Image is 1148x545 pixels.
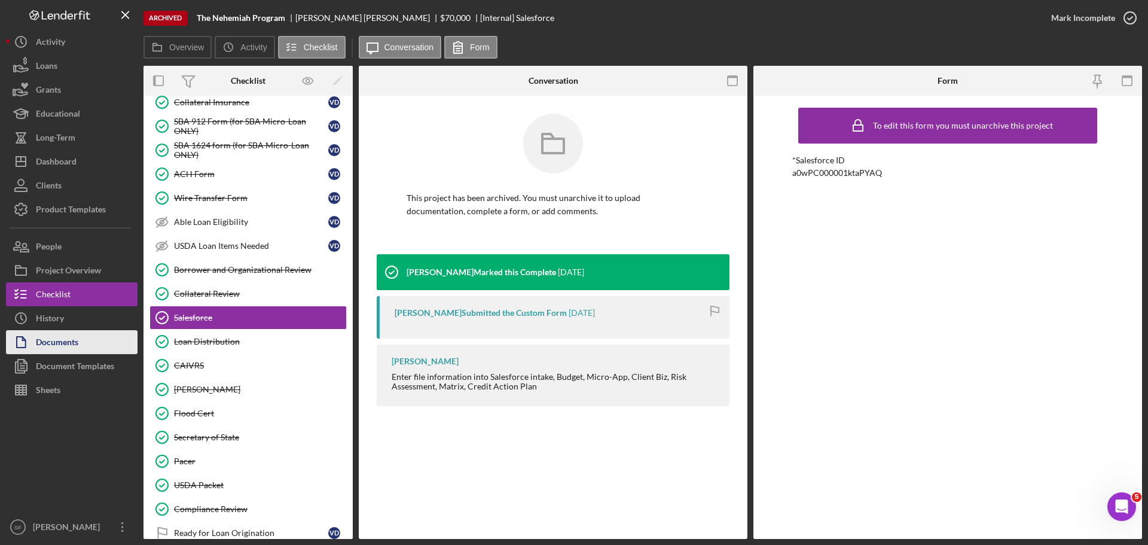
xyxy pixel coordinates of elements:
[392,357,459,366] div: [PERSON_NAME]
[6,54,138,78] button: Loans
[143,11,187,26] div: Archived
[6,235,138,258] button: People
[174,385,346,394] div: [PERSON_NAME]
[407,267,556,277] div: [PERSON_NAME] Marked this Complete
[6,126,138,150] button: Long-Term
[36,150,77,176] div: Dashboard
[295,13,440,23] div: [PERSON_NAME] [PERSON_NAME]
[395,308,567,318] div: [PERSON_NAME] Submitted the Custom Form
[792,168,882,178] div: a0wPC000001ktaPYAQ
[149,162,347,186] a: ACH FormVD
[174,528,328,538] div: Ready for Loan Origination
[36,173,62,200] div: Clients
[6,102,138,126] button: Educational
[174,361,346,370] div: CAIVRS
[938,76,958,86] div: Form
[36,102,80,129] div: Educational
[36,282,71,309] div: Checklist
[444,36,497,59] button: Form
[328,168,340,180] div: V D
[328,144,340,156] div: V D
[174,98,328,107] div: Collateral Insurance
[6,378,138,402] button: Sheets
[6,282,138,306] a: Checklist
[149,186,347,210] a: Wire Transfer FormVD
[569,308,595,318] time: 2025-05-14 14:38
[174,141,328,160] div: SBA 1624 form (for SBA Micro-Loan ONLY)
[149,138,347,162] a: SBA 1624 form (for SBA Micro-Loan ONLY)VD
[36,54,57,81] div: Loans
[6,306,138,330] button: History
[149,258,347,282] a: Borrower and Organizational Review
[407,191,700,218] p: This project has been archived. You must unarchive it to upload documentation, complete a form, o...
[36,197,106,224] div: Product Templates
[174,480,346,490] div: USDA Packet
[174,313,346,322] div: Salesforce
[149,473,347,497] a: USDA Packet
[149,521,347,545] a: Ready for Loan OriginationVD
[6,30,138,54] button: Activity
[149,401,347,425] a: Flood Cert
[149,234,347,258] a: USDA Loan Items NeededVD
[174,217,328,227] div: Able Loan Eligibility
[174,337,346,346] div: Loan Distribution
[529,76,578,86] div: Conversation
[440,13,471,23] span: $70,000
[149,425,347,449] a: Secretary of State
[240,42,267,52] label: Activity
[6,330,138,354] button: Documents
[304,42,338,52] label: Checklist
[149,449,347,473] a: Pacer
[480,13,554,23] div: [Internal] Salesforce
[149,497,347,521] a: Compliance Review
[1107,492,1136,521] iframe: Intercom live chat
[1051,6,1115,30] div: Mark Incomplete
[36,306,64,333] div: History
[174,193,328,203] div: Wire Transfer Form
[328,192,340,204] div: V D
[470,42,490,52] label: Form
[36,258,101,285] div: Project Overview
[792,156,1103,165] div: *Salesforce ID
[328,527,340,539] div: V D
[174,241,328,251] div: USDA Loan Items Needed
[215,36,274,59] button: Activity
[169,42,204,52] label: Overview
[6,173,138,197] button: Clients
[149,306,347,330] a: Salesforce
[328,96,340,108] div: V D
[278,36,346,59] button: Checklist
[328,120,340,132] div: V D
[149,377,347,401] a: [PERSON_NAME]
[392,372,717,391] div: Enter file information into Salesforce intake, Budget, Micro-App, Client Biz, Risk Assessment, Ma...
[6,354,138,378] button: Document Templates
[149,330,347,354] a: Loan Distribution
[328,216,340,228] div: V D
[174,169,328,179] div: ACH Form
[359,36,442,59] button: Conversation
[6,78,138,102] button: Grants
[174,456,346,466] div: Pacer
[36,78,61,105] div: Grants
[6,197,138,221] button: Product Templates
[174,117,328,136] div: SBA 912 Form (for SBA Micro-Loan ONLY)
[197,13,285,23] b: The Nehemiah Program
[6,258,138,282] a: Project Overview
[6,150,138,173] button: Dashboard
[36,126,75,153] div: Long-Term
[174,265,346,275] div: Borrower and Organizational Review
[149,114,347,138] a: SBA 912 Form (for SBA Micro-Loan ONLY)VD
[36,30,65,57] div: Activity
[384,42,434,52] label: Conversation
